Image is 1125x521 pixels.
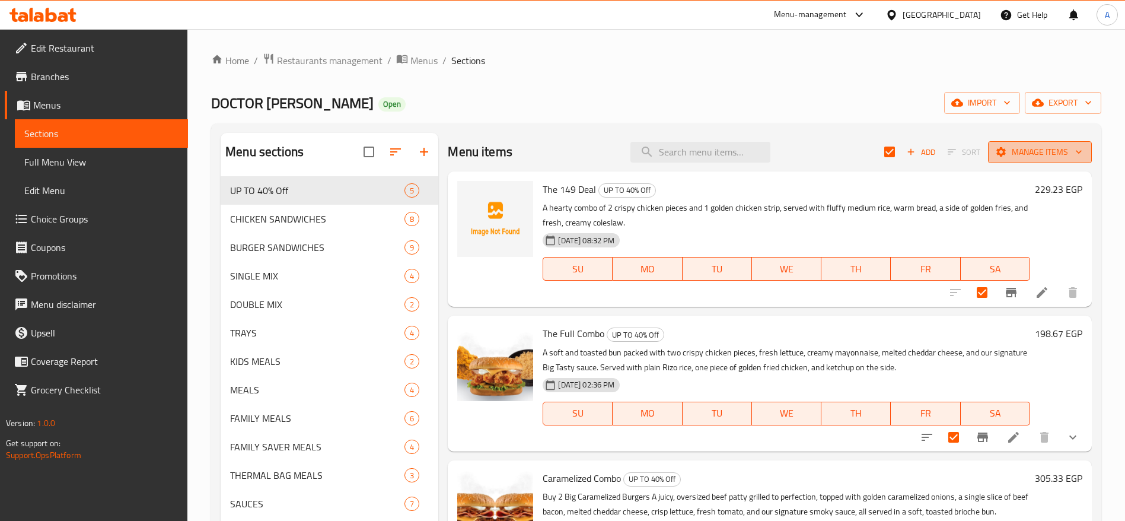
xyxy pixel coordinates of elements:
span: SINGLE MIX [230,269,404,283]
span: 4 [405,271,419,282]
a: Edit Restaurant [5,34,188,62]
a: Edit menu item [1035,285,1049,300]
p: A hearty combo of 2 crispy chicken pieces and 1 golden chicken strip, served with fluffy medium r... [543,201,1030,230]
span: 7 [405,498,419,510]
span: TH [826,405,886,422]
span: Edit Restaurant [31,41,179,55]
span: TU [687,405,747,422]
div: items [404,411,419,425]
span: THERMAL BAG MEALS [230,468,404,482]
span: Branches [31,69,179,84]
div: UP TO 40% Off5 [221,176,438,205]
button: SU [543,402,613,425]
div: SAUCES7 [221,490,438,518]
li: / [442,53,447,68]
div: UP TO 40% Off [623,472,681,487]
span: SU [548,260,608,278]
span: Restaurants management [277,53,383,68]
span: [DATE] 02:36 PM [553,379,619,390]
div: FAMILY MEALS [230,411,404,425]
a: Grocery Checklist [5,376,188,404]
button: FR [891,257,960,281]
div: items [404,497,419,511]
span: FR [895,405,955,422]
span: Caramelized Combo [543,469,621,487]
span: UP TO 40% Off [624,472,680,486]
button: WE [752,257,821,281]
span: MEALS [230,383,404,397]
span: SA [965,260,1025,278]
h2: Menu items [448,143,512,161]
div: KIDS MEALS [230,354,404,368]
span: 3 [405,470,419,481]
p: Buy 2 Big Caramelized Burgers A juicy, oversized beef patty grilled to perfection, topped with go... [543,490,1030,519]
span: 2 [405,356,419,367]
span: 6 [405,413,419,424]
div: MEALS4 [221,376,438,404]
h6: 305.33 EGP [1035,470,1082,487]
span: Version: [6,415,35,431]
span: 4 [405,441,419,453]
button: SA [961,257,1030,281]
a: Menu disclaimer [5,290,188,319]
span: WE [757,405,817,422]
span: Menus [410,53,438,68]
span: MO [617,260,677,278]
a: Support.OpsPlatform [6,447,81,463]
button: MO [613,257,682,281]
span: 9 [405,242,419,253]
span: 5 [405,185,419,196]
button: MO [613,402,682,425]
span: import [954,96,1011,110]
p: A soft and toasted bun packed with two crispy chicken pieces, fresh lettuce, creamy mayonnaise, m... [543,345,1030,375]
span: CHICKEN SANDWICHES [230,212,404,226]
button: Manage items [988,141,1092,163]
div: DOUBLE MIX [230,297,404,312]
span: The 149 Deal [543,180,596,198]
div: KIDS MEALS2 [221,347,438,376]
span: Edit Menu [24,183,179,198]
span: [DATE] 08:32 PM [553,235,619,246]
span: The Full Combo [543,325,604,342]
span: Menu disclaimer [31,297,179,312]
span: Promotions [31,269,179,283]
div: UP TO 40% Off [607,328,664,342]
div: items [404,212,419,226]
h6: 229.23 EGP [1035,181,1082,198]
nav: breadcrumb [211,53,1101,68]
a: Promotions [5,262,188,290]
span: 4 [405,328,419,339]
div: TRAYS4 [221,319,438,347]
span: UP TO 40% Off [607,328,664,342]
input: search [630,142,770,163]
span: Select to update [941,425,966,450]
span: Coupons [31,240,179,255]
div: BURGER SANDWICHES [230,240,404,255]
span: Menus [33,98,179,112]
div: UP TO 40% Off [230,183,404,198]
span: Get support on: [6,436,60,451]
a: Coverage Report [5,347,188,376]
div: items [404,297,419,312]
span: 8 [405,214,419,225]
div: [GEOGRAPHIC_DATA] [903,8,981,21]
div: Open [378,97,406,112]
span: FAMILY SAVER MEALS [230,440,404,454]
a: Menus [5,91,188,119]
button: sort-choices [913,423,941,452]
span: Upsell [31,326,179,340]
button: FR [891,402,960,425]
span: Full Menu View [24,155,179,169]
button: Branch-specific-item [997,278,1025,307]
button: TH [821,402,891,425]
button: SA [961,402,1030,425]
button: TU [683,402,752,425]
span: Sections [451,53,485,68]
span: Select to update [970,280,995,305]
button: show more [1059,423,1087,452]
div: BURGER SANDWICHES9 [221,233,438,262]
a: Choice Groups [5,205,188,233]
a: Restaurants management [263,53,383,68]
